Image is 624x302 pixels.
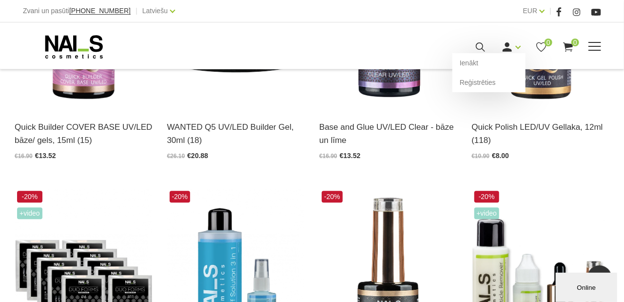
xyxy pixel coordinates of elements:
span: -20% [322,191,343,202]
span: 0 [571,39,579,46]
a: Ienākt [452,53,526,73]
span: | [136,5,137,17]
span: €16.90 [319,153,337,160]
a: EUR [523,5,538,17]
a: Latviešu [142,5,168,17]
span: 0 [545,39,552,46]
a: [PHONE_NUMBER] [69,7,131,15]
span: | [549,5,551,17]
a: 0 [535,41,547,53]
span: +Video [17,207,42,219]
a: WANTED Q5 UV/LED Builder Gel, 30ml (18) [167,121,305,147]
span: €26.10 [167,153,185,160]
span: €8.00 [492,152,509,160]
a: 0 [562,41,574,53]
span: €13.52 [35,152,56,160]
span: -20% [17,191,42,202]
iframe: chat widget [556,271,619,302]
div: Zvani un pasūti [23,5,131,17]
span: -20% [170,191,191,202]
span: €16.90 [15,153,33,160]
span: €20.88 [187,152,208,160]
span: +Video [474,207,500,219]
a: Reģistrēties [452,73,526,92]
a: Base and Glue UV/LED Clear - bāze un līme [319,121,457,147]
span: €10.90 [472,153,490,160]
a: Quick Builder COVER BASE UV/LED bāze/ gels, 15ml (15) [15,121,153,147]
span: €13.52 [340,152,361,160]
a: Quick Polish LED/UV Gellaka, 12ml (118) [472,121,610,147]
span: -20% [474,191,500,202]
